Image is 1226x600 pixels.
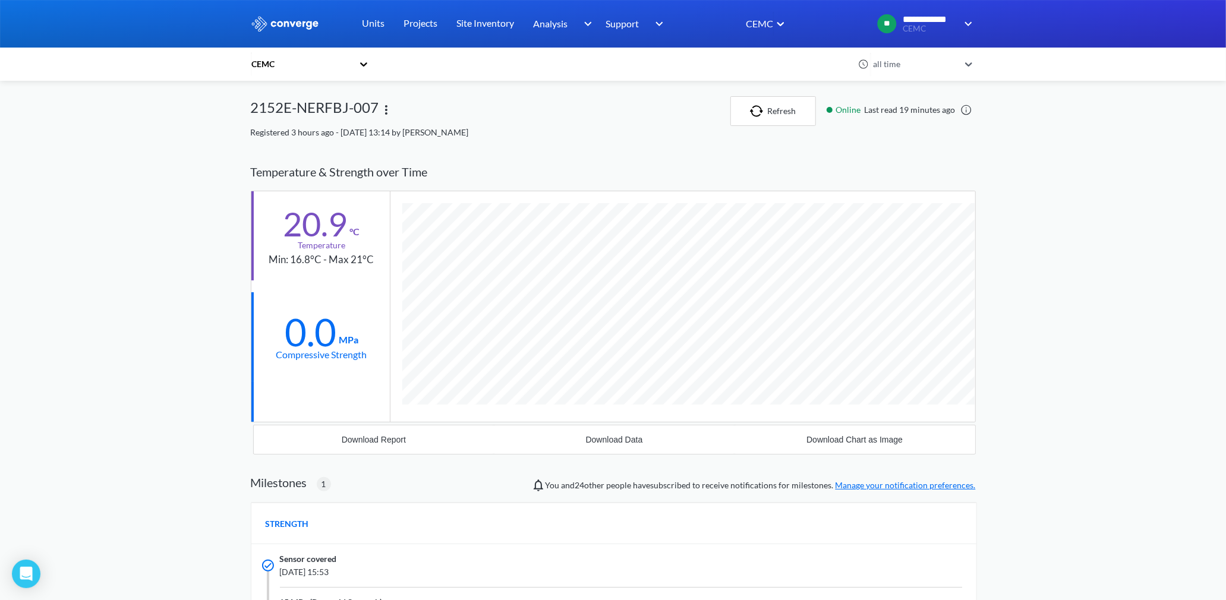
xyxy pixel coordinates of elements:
span: Online [836,103,865,116]
span: Registered 3 hours ago - [DATE] 13:14 by [PERSON_NAME] [251,127,469,137]
div: Open Intercom Messenger [12,560,40,588]
img: icon-clock.svg [858,59,869,70]
span: Support [606,16,639,31]
div: Download Report [342,435,406,444]
span: CEMC [903,24,957,33]
img: logo_ewhite.svg [251,16,320,31]
div: Min: 16.8°C - Max 21°C [269,252,374,268]
a: Manage your notification preferences. [836,480,976,490]
img: downArrow.svg [648,17,667,31]
img: downArrow.svg [576,17,595,31]
img: downArrow.svg [957,17,976,31]
img: icon-refresh.svg [750,105,768,117]
img: more.svg [379,103,393,117]
span: Sensor covered [280,552,337,566]
h2: Milestones [251,475,307,490]
div: all time [870,58,959,71]
div: 0.0 [285,317,336,347]
span: [DATE] 15:53 [280,566,818,579]
button: Download Report [254,425,494,454]
span: Declan Houlihan, Mircea Zagrean, Alaa Bouayed, Nathan Rogers, Mark Stirland, Liliana Cortina, Har... [575,480,605,490]
div: Download Chart as Image [806,435,903,444]
div: Download Data [586,435,643,444]
div: Temperature & Strength over Time [251,153,976,191]
div: CEMC [251,58,353,71]
button: Download Data [494,425,735,454]
div: Temperature [298,239,345,252]
button: Download Chart as Image [735,425,975,454]
span: STRENGTH [266,517,309,530]
div: Last read 19 minutes ago [821,103,976,116]
div: 20.9 [283,209,348,239]
span: 1 [322,478,326,491]
span: You and people have subscribed to receive notifications for milestones. [546,479,976,492]
div: 2152E-NERFBJ-007 [251,96,379,126]
div: CEMC [745,16,774,31]
button: Refresh [730,96,816,126]
div: Compressive Strength [276,347,367,362]
span: Analysis [534,16,568,31]
img: notifications-icon.svg [531,478,546,492]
